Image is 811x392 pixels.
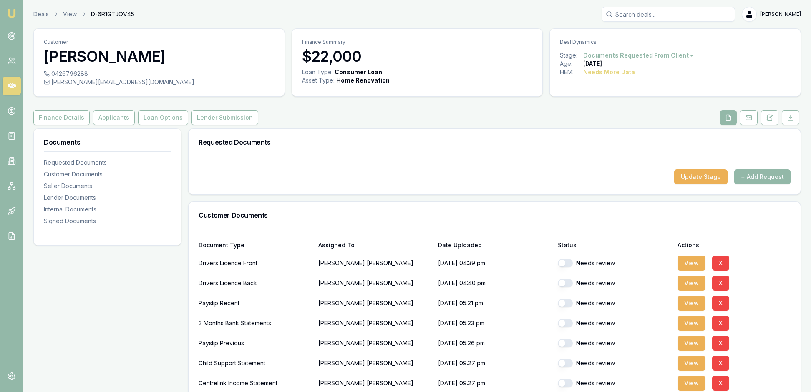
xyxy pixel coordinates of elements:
[199,315,312,332] div: 3 Months Bank Statements
[318,255,431,271] p: [PERSON_NAME] [PERSON_NAME]
[558,379,671,387] div: Needs review
[199,295,312,312] div: Payslip Recent
[44,205,171,214] div: Internal Documents
[734,169,791,184] button: + Add Request
[199,139,791,146] h3: Requested Documents
[44,78,275,86] div: [PERSON_NAME][EMAIL_ADDRESS][DOMAIN_NAME]
[438,275,551,291] p: [DATE] 04:40 pm
[91,10,134,18] span: D-6R1GTJOV45
[302,48,533,65] h3: $22,000
[302,76,335,85] div: Asset Type :
[318,295,431,312] p: [PERSON_NAME] [PERSON_NAME]
[438,295,551,312] p: [DATE] 05:21 pm
[560,51,583,60] div: Stage:
[438,375,551,392] p: [DATE] 09:27 pm
[712,376,729,391] button: X
[712,276,729,291] button: X
[91,110,136,125] a: Applicants
[199,375,312,392] div: Centrelink Income Statement
[302,39,533,45] p: Finance Summary
[318,355,431,372] p: [PERSON_NAME] [PERSON_NAME]
[44,139,171,146] h3: Documents
[558,259,671,267] div: Needs review
[63,10,77,18] a: View
[438,335,551,352] p: [DATE] 05:26 pm
[558,339,671,347] div: Needs review
[191,110,258,125] button: Lender Submission
[318,375,431,392] p: [PERSON_NAME] [PERSON_NAME]
[712,356,729,371] button: X
[674,169,728,184] button: Update Stage
[44,217,171,225] div: Signed Documents
[558,359,671,367] div: Needs review
[318,335,431,352] p: [PERSON_NAME] [PERSON_NAME]
[44,170,171,178] div: Customer Documents
[438,255,551,271] p: [DATE] 04:39 pm
[712,336,729,351] button: X
[712,256,729,271] button: X
[93,110,135,125] button: Applicants
[678,276,705,291] button: View
[44,158,171,167] div: Requested Documents
[558,299,671,307] div: Needs review
[558,279,671,287] div: Needs review
[560,39,791,45] p: Deal Dynamics
[190,110,260,125] a: Lender Submission
[44,39,275,45] p: Customer
[438,242,551,248] div: Date Uploaded
[44,182,171,190] div: Seller Documents
[199,275,312,291] div: Drivers Licence Back
[138,110,188,125] button: Loan Options
[44,193,171,202] div: Lender Documents
[302,68,333,76] div: Loan Type:
[318,242,431,248] div: Assigned To
[583,51,695,60] button: Documents Requested From Client
[760,11,801,18] span: [PERSON_NAME]
[438,355,551,372] p: [DATE] 09:27 pm
[678,316,705,331] button: View
[678,296,705,311] button: View
[44,48,275,65] h3: [PERSON_NAME]
[136,110,190,125] a: Loan Options
[199,335,312,352] div: Payslip Previous
[558,242,671,248] div: Status
[318,315,431,332] p: [PERSON_NAME] [PERSON_NAME]
[678,242,791,248] div: Actions
[335,68,382,76] div: Consumer Loan
[33,110,91,125] a: Finance Details
[33,110,90,125] button: Finance Details
[678,356,705,371] button: View
[199,212,791,219] h3: Customer Documents
[199,242,312,248] div: Document Type
[199,255,312,271] div: Drivers Licence Front
[678,336,705,351] button: View
[712,316,729,331] button: X
[336,76,390,85] div: Home Renovation
[583,60,602,68] div: [DATE]
[678,256,705,271] button: View
[438,315,551,332] p: [DATE] 05:23 pm
[33,10,134,18] nav: breadcrumb
[558,319,671,327] div: Needs review
[560,60,583,68] div: Age:
[199,355,312,372] div: Child Support Statement
[602,7,735,22] input: Search deals
[583,68,635,76] div: Needs More Data
[33,10,49,18] a: Deals
[560,68,583,76] div: HEM:
[44,70,275,78] div: 0426796288
[678,376,705,391] button: View
[318,275,431,291] p: [PERSON_NAME] [PERSON_NAME]
[712,296,729,311] button: X
[7,8,17,18] img: emu-icon-u.png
